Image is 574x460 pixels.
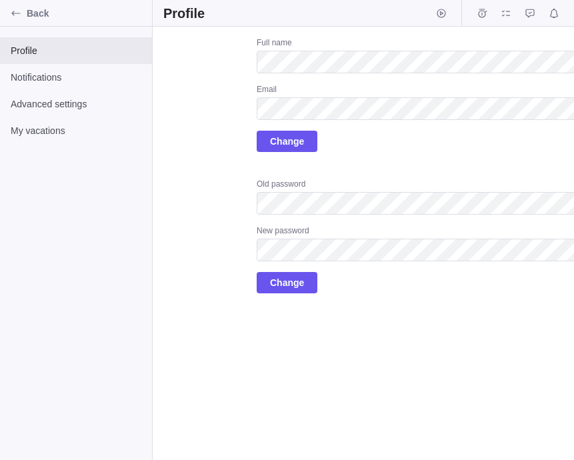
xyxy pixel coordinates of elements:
[11,97,141,111] span: Advanced settings
[11,124,141,137] span: My vacations
[27,7,147,20] span: Back
[11,71,141,84] span: Notifications
[545,10,563,21] a: Notifications
[521,4,539,23] span: Approval requests
[257,272,317,293] span: Change
[497,4,515,23] span: My assignments
[163,4,205,23] h2: Profile
[545,4,563,23] span: Notifications
[270,275,304,291] span: Change
[521,10,539,21] a: Approval requests
[257,131,317,152] span: Change
[11,44,141,57] span: Profile
[432,4,451,23] span: Start timer
[473,4,491,23] span: Time logs
[473,10,491,21] a: Time logs
[270,133,304,149] span: Change
[497,10,515,21] a: My assignments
